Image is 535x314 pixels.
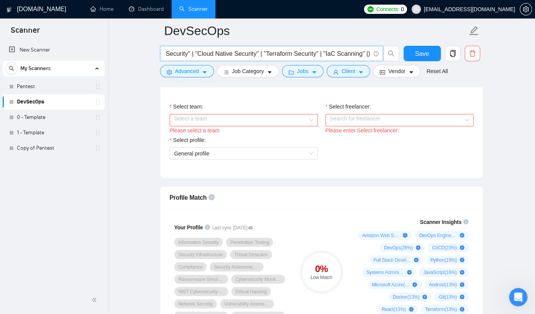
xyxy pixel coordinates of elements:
[178,239,219,245] span: Information Security
[90,6,113,12] a: homeHome
[20,61,51,76] span: My Scanners
[373,257,411,263] span: Full Stack Development ( 23 %)
[95,145,101,151] span: holder
[212,224,252,231] span: Last sync [DATE]
[205,224,210,230] span: info-circle
[460,282,464,287] span: plus-circle
[17,110,90,125] a: 0 - Template
[393,294,419,300] span: Docker ( 13 %)
[174,224,203,230] span: Your Profile
[178,251,223,257] span: Security Infrastructure
[367,6,373,12] img: upwork-logo.png
[224,301,270,307] span: Vulnerability Assessment
[412,282,417,287] span: plus-circle
[445,46,460,61] button: copy
[403,46,441,61] button: Save
[438,294,457,300] span: Git ( 13 %)
[460,307,464,311] span: plus-circle
[95,130,101,136] span: holder
[17,94,90,110] a: DevSecOps
[178,264,203,270] span: Compliance
[167,69,172,75] span: setting
[5,62,18,75] button: search
[173,135,206,144] span: Select profile:
[384,244,413,251] span: DevOps ( 26 %)
[178,301,213,307] span: Network Security
[175,67,199,75] span: Advanced
[520,3,532,15] button: setting
[362,232,400,238] span: Amazon Web Services ( 32 %)
[297,67,308,75] span: Jobs
[160,65,214,77] button: settingAdvancedcaret-down
[333,69,338,75] span: user
[520,6,532,12] a: setting
[179,6,208,12] a: searchScanner
[3,42,105,58] li: New Scanner
[460,245,464,250] span: plus-circle
[419,232,457,238] span: DevOps Engineering ( 32 %)
[430,257,457,263] span: Python ( 19 %)
[425,306,457,312] span: Terraform ( 13 %)
[408,69,414,75] span: caret-down
[460,270,464,274] span: plus-circle
[432,244,457,251] span: CI/CD ( 23 %)
[235,288,267,294] span: Ethical Hacking
[165,49,370,58] input: Search Freelance Jobs...
[170,102,203,111] label: Select team:
[366,269,404,275] span: Systems Administration ( 19 %)
[413,7,419,12] span: user
[170,126,318,135] div: Please select a team
[460,233,464,237] span: plus-circle
[416,245,420,250] span: plus-circle
[230,239,269,245] span: Penetration Testing
[420,219,461,224] span: Scanner Insights
[325,126,473,135] div: Please enter Select freelancer:
[342,67,355,75] span: Client
[5,25,46,41] span: Scanner
[17,79,90,94] a: Pentest
[376,5,399,13] span: Connects:
[208,194,215,200] span: info-circle
[463,219,468,224] span: info-circle
[92,296,99,304] span: double-left
[423,269,457,275] span: JavaScript ( 16 %)
[312,69,317,75] span: caret-down
[232,67,264,75] span: Job Category
[380,69,385,75] span: idcard
[325,102,371,111] label: Select freelancer:
[178,288,224,294] span: NIST Cybersecurity Framework
[373,51,378,56] span: info-circle
[17,125,90,140] a: 1 - Template
[267,69,272,75] span: caret-down
[3,61,105,156] li: My Scanners
[388,67,405,75] span: Vendor
[300,264,343,273] div: 0 %
[382,306,406,312] span: React ( 13 %)
[174,150,210,156] span: General profile
[170,194,207,200] span: Profile Match
[409,307,413,311] span: plus-circle
[372,281,410,287] span: Microsoft Azure ( 16 %)
[327,65,370,77] button: userClientcaret-down
[214,264,259,270] span: Security Assessment & Testing
[223,69,229,75] span: bars
[358,69,363,75] span: caret-down
[300,275,343,279] div: Low Match
[415,49,429,58] span: Save
[164,21,467,40] input: Scanner name...
[509,288,527,306] iframe: Intercom live chat
[427,67,448,75] a: Reset All
[469,26,479,36] span: edit
[403,233,407,237] span: plus-circle
[17,140,90,156] a: Copy of Pentest
[407,270,412,274] span: plus-circle
[7,3,12,16] img: logo
[401,5,404,13] span: 0
[384,50,398,57] span: search
[9,42,98,58] a: New Scanner
[383,46,399,61] button: search
[429,281,457,287] span: Android ( 13 %)
[465,46,480,61] button: delete
[282,65,323,77] button: folderJobscaret-down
